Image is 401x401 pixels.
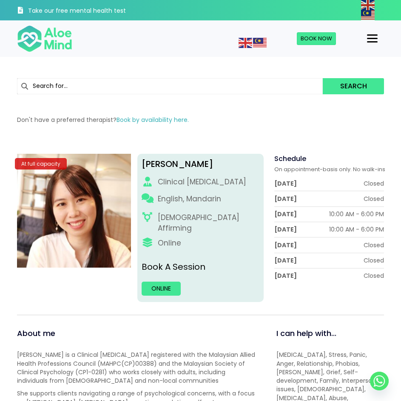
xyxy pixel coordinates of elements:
[17,350,257,385] p: [PERSON_NAME] is a Clinical [MEDICAL_DATA] registered with the Malaysian Allied Health Profession...
[364,256,384,265] div: Closed
[17,25,72,53] img: Aloe mind Logo
[142,158,260,170] div: [PERSON_NAME]
[253,38,267,47] a: Malay
[361,11,375,19] a: Malay
[297,32,336,45] a: Book Now
[28,7,129,15] h3: Take our free mental health test
[274,179,297,188] div: [DATE]
[364,271,384,280] div: Closed
[253,38,267,48] img: ms
[323,78,384,94] button: Search
[158,238,181,249] div: Online
[361,10,375,20] img: ms
[329,225,384,234] div: 10:00 AM - 6:00 PM
[361,0,375,9] a: English
[15,158,67,169] div: At full capacity
[276,328,336,339] span: I can help with...
[158,194,221,204] p: English, Mandarin
[274,195,297,203] div: [DATE]
[301,34,332,42] span: Book Now
[17,328,55,339] span: About me
[364,241,384,249] div: Closed
[239,38,252,48] img: en
[274,210,297,218] div: [DATE]
[17,78,323,94] input: Search for...
[17,2,129,20] a: Take our free mental health test
[142,261,260,273] p: Book A Session
[158,177,246,187] div: Clinical [MEDICAL_DATA]
[274,271,297,280] div: [DATE]
[274,241,297,249] div: [DATE]
[17,116,384,124] p: Don't have a preferred therapist?
[17,154,131,268] img: Kher-Yin-Profile-300×300
[239,38,253,47] a: English
[274,165,385,173] span: On appointment-basis only. No walk-ins
[364,179,384,188] div: Closed
[274,225,297,234] div: [DATE]
[117,116,189,124] a: Book by availability here.
[364,195,384,203] div: Closed
[142,282,181,295] a: Online
[364,31,381,46] button: Menu
[274,154,306,164] span: Schedule
[370,372,389,390] a: Whatsapp
[158,212,259,233] div: [DEMOGRAPHIC_DATA] Affirming
[329,210,384,218] div: 10:00 AM - 6:00 PM
[274,256,297,265] div: [DATE]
